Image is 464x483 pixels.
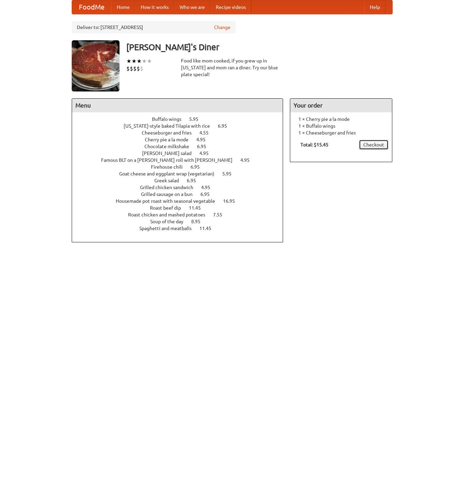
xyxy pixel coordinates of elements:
span: 6.95 [197,144,213,149]
span: [US_STATE]-style baked Tilapia with rice [124,123,217,129]
span: 11.45 [189,205,208,211]
span: 6.95 [200,191,216,197]
li: $ [137,65,140,72]
a: Firehouse chili 6.95 [151,164,212,170]
li: ★ [137,57,142,65]
a: Cheeseburger and fries 4.55 [142,130,221,136]
span: 6.95 [218,123,234,129]
span: 5.95 [222,171,238,176]
a: Grilled chicken sandwich 4.95 [140,185,223,190]
h3: [PERSON_NAME]'s Diner [126,40,393,54]
span: Grilled chicken sandwich [140,185,200,190]
span: 4.95 [201,185,217,190]
span: Chocolate milkshake [144,144,196,149]
span: Goat cheese and eggplant wrap (vegetarian) [119,171,221,176]
li: $ [133,65,137,72]
img: angular.jpg [72,40,119,91]
li: ★ [131,57,137,65]
li: 1 × Cheeseburger and fries [294,129,389,136]
span: Soup of the day [150,219,190,224]
a: Roast chicken and mashed potatoes 7.55 [128,212,235,217]
b: Total: $15.45 [300,142,328,147]
span: 4.95 [240,157,256,163]
span: 5.95 [189,116,205,122]
span: 6.95 [191,164,207,170]
span: Cherry pie a la mode [145,137,195,142]
a: FoodMe [72,0,111,14]
span: Spaghetti and meatballs [139,226,198,231]
span: 4.95 [196,137,212,142]
a: Help [364,0,385,14]
li: $ [126,65,130,72]
a: Home [111,0,135,14]
span: 16.95 [223,198,242,204]
span: Firehouse chili [151,164,189,170]
li: 1 × Cherry pie a la mode [294,116,389,123]
a: Grilled sausage on a bun 6.95 [141,191,222,197]
li: $ [130,65,133,72]
span: Grilled sausage on a bun [141,191,199,197]
span: [PERSON_NAME] salad [142,151,198,156]
a: Roast beef dip 11.45 [150,205,213,211]
a: Change [214,24,230,31]
a: Chocolate milkshake 6.95 [144,144,219,149]
span: Housemade pot roast with seasonal vegetable [116,198,222,204]
span: 4.95 [199,151,215,156]
li: $ [140,65,143,72]
span: 11.45 [199,226,218,231]
a: Cherry pie a la mode 4.95 [145,137,218,142]
li: ★ [126,57,131,65]
a: Checkout [359,140,389,150]
a: How it works [135,0,174,14]
div: Food like mom cooked, if you grew up in [US_STATE] and mom ran a diner. Try our blue plate special! [181,57,283,78]
li: 1 × Buffalo wings [294,123,389,129]
a: [US_STATE]-style baked Tilapia with rice 6.95 [124,123,240,129]
a: Housemade pot roast with seasonal vegetable 16.95 [116,198,248,204]
a: Recipe videos [210,0,251,14]
span: Roast chicken and mashed potatoes [128,212,212,217]
a: [PERSON_NAME] salad 4.95 [142,151,221,156]
span: Greek salad [154,178,186,183]
span: Buffalo wings [152,116,188,122]
span: 4.55 [199,130,215,136]
h4: Menu [72,99,283,112]
a: Buffalo wings 5.95 [152,116,211,122]
span: 8.95 [191,219,207,224]
a: Goat cheese and eggplant wrap (vegetarian) 5.95 [119,171,244,176]
a: Who we are [174,0,210,14]
div: Deliver to: [STREET_ADDRESS] [72,21,236,33]
span: Famous BLT on a [PERSON_NAME] roll with [PERSON_NAME] [101,157,239,163]
span: Cheeseburger and fries [142,130,198,136]
a: Spaghetti and meatballs 11.45 [139,226,224,231]
a: Soup of the day 8.95 [150,219,213,224]
li: ★ [142,57,147,65]
span: 6.95 [187,178,203,183]
span: 7.55 [213,212,229,217]
a: Famous BLT on a [PERSON_NAME] roll with [PERSON_NAME] 4.95 [101,157,262,163]
li: ★ [147,57,152,65]
h4: Your order [290,99,392,112]
a: Greek salad 6.95 [154,178,209,183]
span: Roast beef dip [150,205,188,211]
